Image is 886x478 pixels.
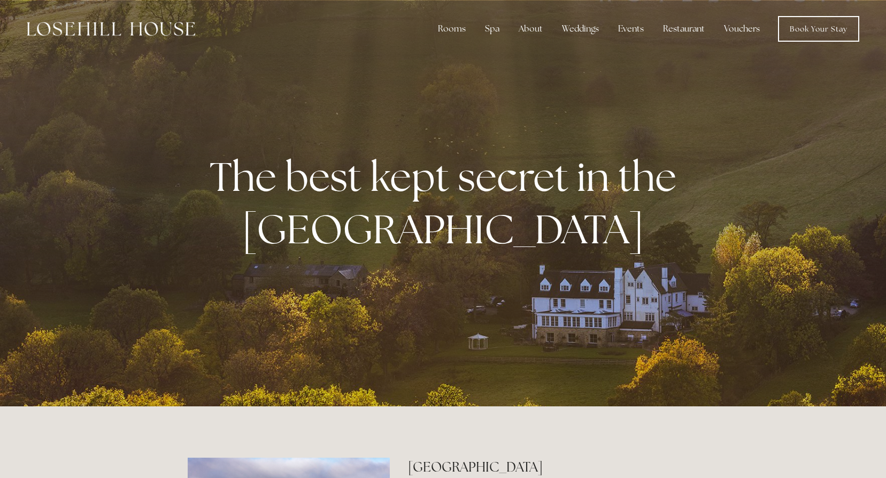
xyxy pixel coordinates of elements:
[610,18,652,40] div: Events
[715,18,768,40] a: Vouchers
[778,16,859,42] a: Book Your Stay
[408,458,698,476] h2: [GEOGRAPHIC_DATA]
[553,18,607,40] div: Weddings
[654,18,713,40] div: Restaurant
[210,150,685,255] strong: The best kept secret in the [GEOGRAPHIC_DATA]
[510,18,551,40] div: About
[27,22,195,36] img: Losehill House
[429,18,474,40] div: Rooms
[476,18,508,40] div: Spa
